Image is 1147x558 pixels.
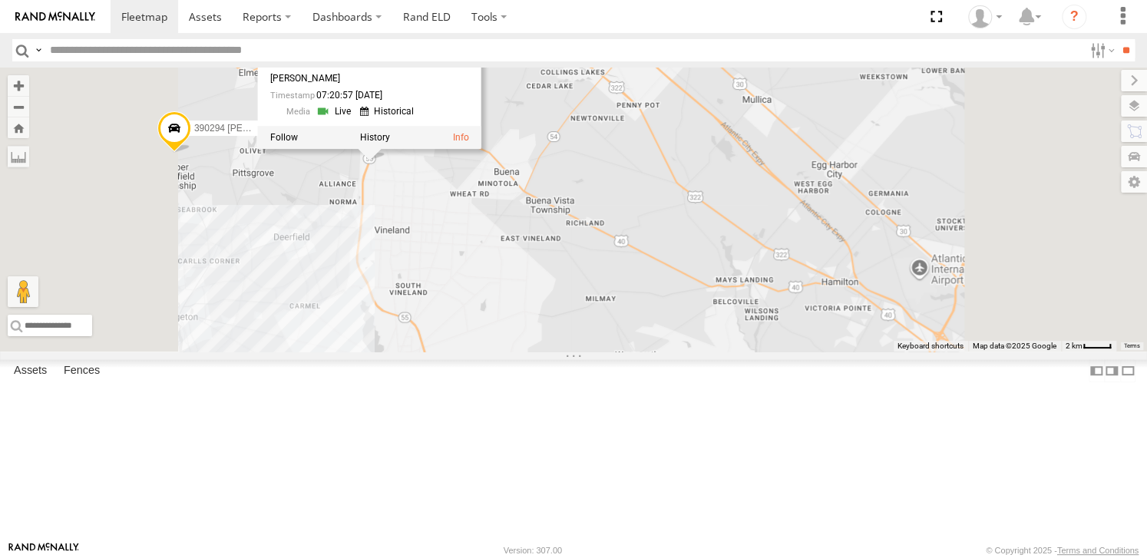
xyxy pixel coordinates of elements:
[1061,341,1116,352] button: Map Scale: 2 km per 34 pixels
[8,75,29,96] button: Zoom in
[316,104,355,119] a: View Live Media Streams
[1089,359,1104,381] label: Dock Summary Table to the Left
[1120,359,1135,381] label: Hide Summary Table
[360,104,418,119] a: View Historical Media Streams
[1084,39,1117,61] label: Search Filter Options
[360,132,390,143] label: View Asset History
[270,132,298,143] label: Realtime tracking of Asset
[270,91,438,101] div: Date/time of location update
[194,123,303,134] span: 390294 [PERSON_NAME]
[986,546,1139,555] div: © Copyright 2025 -
[1057,546,1139,555] a: Terms and Conditions
[963,5,1007,28] div: Dale Gerhard
[1104,359,1119,381] label: Dock Summary Table to the Right
[8,117,29,138] button: Zoom Home
[15,12,95,22] img: rand-logo.svg
[8,276,38,307] button: Drag Pegman onto the map to open Street View
[1121,171,1147,193] label: Map Settings
[8,543,79,558] a: Visit our Website
[8,146,29,167] label: Measure
[504,546,562,555] div: Version: 307.00
[1062,5,1086,29] i: ?
[8,96,29,117] button: Zoom out
[973,342,1056,350] span: Map data ©2025 Google
[32,39,45,61] label: Search Query
[270,74,438,84] div: [PERSON_NAME]
[453,132,469,143] a: View Asset Details
[6,360,55,381] label: Assets
[1124,343,1140,349] a: Terms (opens in new tab)
[56,360,107,381] label: Fences
[1066,342,1083,350] span: 2 km
[897,341,964,352] button: Keyboard shortcuts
